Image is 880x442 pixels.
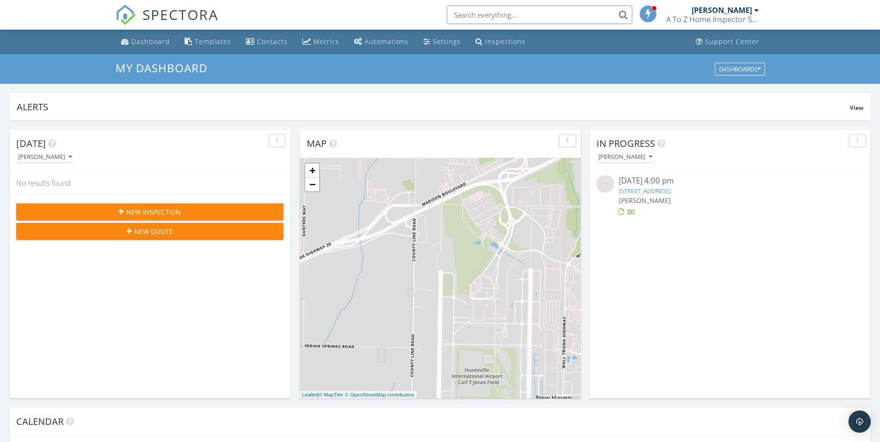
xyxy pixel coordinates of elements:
div: [PERSON_NAME] [598,154,652,160]
a: [STREET_ADDRESS] [619,187,671,195]
span: [DATE] [16,137,46,150]
button: New Inspection [16,203,283,220]
div: Alerts [17,101,850,113]
a: SPECTORA [116,13,218,32]
img: streetview [597,175,614,193]
div: No results found [9,170,290,196]
button: [PERSON_NAME] [16,151,74,164]
a: Metrics [299,33,343,51]
a: Settings [420,33,464,51]
div: Contacts [257,37,288,46]
a: © MapTiler [319,392,344,398]
div: Inspections [485,37,526,46]
span: In Progress [597,137,655,150]
span: My Dashboard [116,60,207,76]
div: Metrics [314,37,339,46]
a: Templates [181,33,235,51]
div: [PERSON_NAME] [18,154,72,160]
div: A To Z Home Inspector Services, LLC [666,15,759,24]
div: Templates [195,37,231,46]
span: New Inspection [126,207,181,217]
span: Calendar [16,415,64,428]
div: | [300,391,417,399]
a: © OpenStreetMap contributors [345,392,414,398]
span: Map [307,137,327,150]
input: Search everything... [447,6,632,24]
a: Support Center [692,33,763,51]
a: Zoom out [305,177,319,191]
div: Dashboards [719,66,761,72]
a: Leaflet [302,392,317,398]
span: New Quote [134,227,173,236]
a: Zoom in [305,164,319,177]
button: New Quote [16,223,283,240]
span: SPECTORA [142,5,218,24]
a: Inspections [472,33,529,51]
span: View [850,104,863,112]
a: Dashboard [117,33,173,51]
button: [PERSON_NAME] [597,151,654,164]
div: Support Center [705,37,759,46]
a: Contacts [242,33,291,51]
div: [PERSON_NAME] [692,6,752,15]
div: [DATE] 4:00 pm [619,175,841,187]
a: Automations (Basic) [350,33,412,51]
a: [DATE] 4:00 pm [STREET_ADDRESS] [PERSON_NAME] [597,175,864,216]
button: Dashboards [715,63,765,76]
img: The Best Home Inspection Software - Spectora [116,5,136,25]
div: Open Intercom Messenger [848,410,871,433]
div: Settings [433,37,461,46]
div: Automations [365,37,409,46]
div: Dashboard [131,37,170,46]
span: [PERSON_NAME] [619,196,671,205]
